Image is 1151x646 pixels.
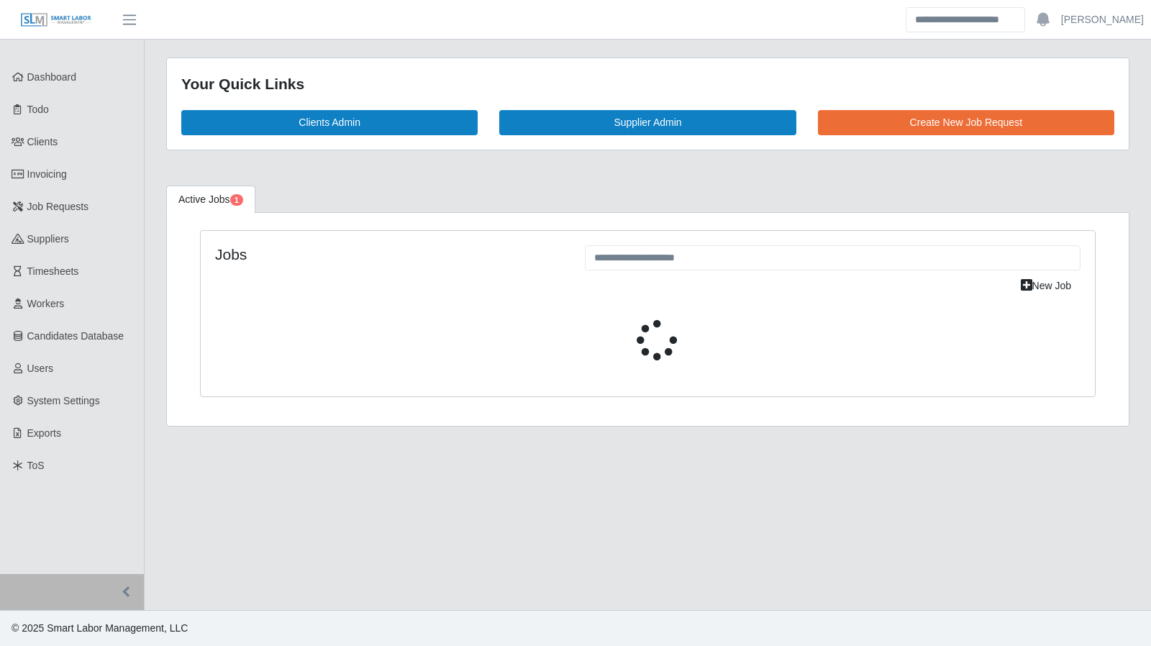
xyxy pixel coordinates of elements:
a: Supplier Admin [499,110,796,135]
img: SLM Logo [20,12,92,28]
span: Exports [27,427,61,439]
span: Pending Jobs [230,194,243,206]
a: New Job [1011,273,1081,299]
span: © 2025 Smart Labor Management, LLC [12,622,188,634]
span: Dashboard [27,71,77,83]
span: ToS [27,460,45,471]
span: Workers [27,298,65,309]
span: Todo [27,104,49,115]
span: System Settings [27,395,100,406]
div: Your Quick Links [181,73,1114,96]
span: Suppliers [27,233,69,245]
a: Active Jobs [166,186,255,214]
a: Create New Job Request [818,110,1114,135]
span: Clients [27,136,58,147]
a: Clients Admin [181,110,478,135]
a: [PERSON_NAME] [1061,12,1144,27]
span: Users [27,363,54,374]
span: Invoicing [27,168,67,180]
span: Candidates Database [27,330,124,342]
input: Search [906,7,1025,32]
span: Job Requests [27,201,89,212]
h4: Jobs [215,245,563,263]
span: Timesheets [27,265,79,277]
